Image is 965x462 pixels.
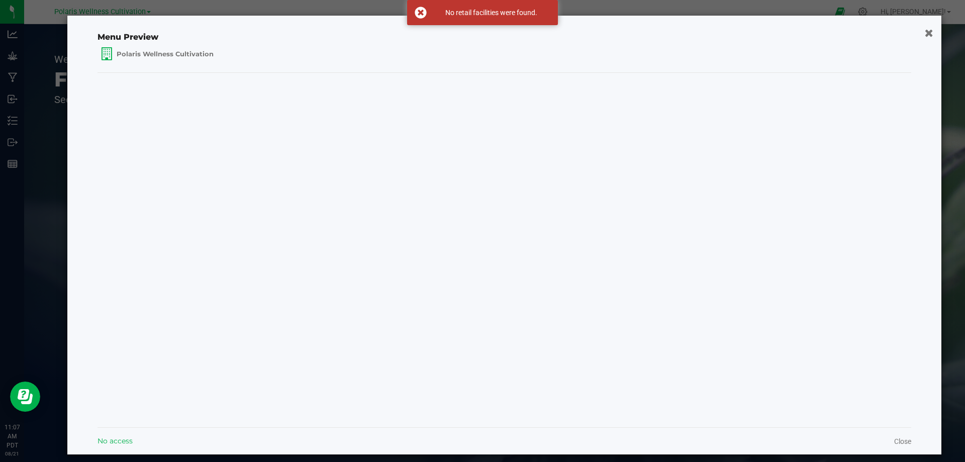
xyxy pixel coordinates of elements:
[98,32,158,43] span: Menu Preview
[98,436,133,446] span: No access
[10,382,40,412] iframe: Resource center
[432,8,550,18] div: No retail facilities were found.
[894,436,911,446] a: Close
[117,49,214,59] span: Polaris Wellness Cultivation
